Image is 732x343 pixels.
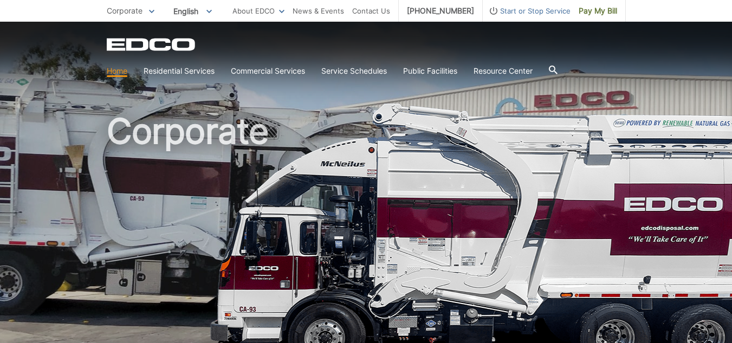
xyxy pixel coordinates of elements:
a: Residential Services [144,65,215,77]
a: Service Schedules [321,65,387,77]
a: Commercial Services [231,65,305,77]
a: Home [107,65,127,77]
span: Corporate [107,6,142,15]
a: Contact Us [352,5,390,17]
a: Resource Center [474,65,533,77]
a: EDCD logo. Return to the homepage. [107,38,197,51]
a: About EDCO [232,5,284,17]
span: Pay My Bill [579,5,617,17]
a: News & Events [293,5,344,17]
a: Public Facilities [403,65,457,77]
span: English [165,2,220,20]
